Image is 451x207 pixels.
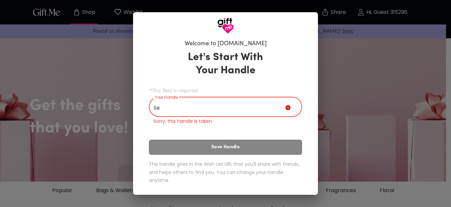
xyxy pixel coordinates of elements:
[180,51,271,77] h3: Let's Start With Your Handle
[149,98,285,117] input: Your Handle
[185,40,267,48] h6: Welcome to [DOMAIN_NAME]
[154,118,297,125] p: Sorry, this handle is taken.
[217,17,234,34] img: GiftMe Logo
[149,87,302,93] span: *This field is required.
[149,160,302,185] h6: This handle goes in the Wish List URL that you'll share with friends, and helps others to find yo...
